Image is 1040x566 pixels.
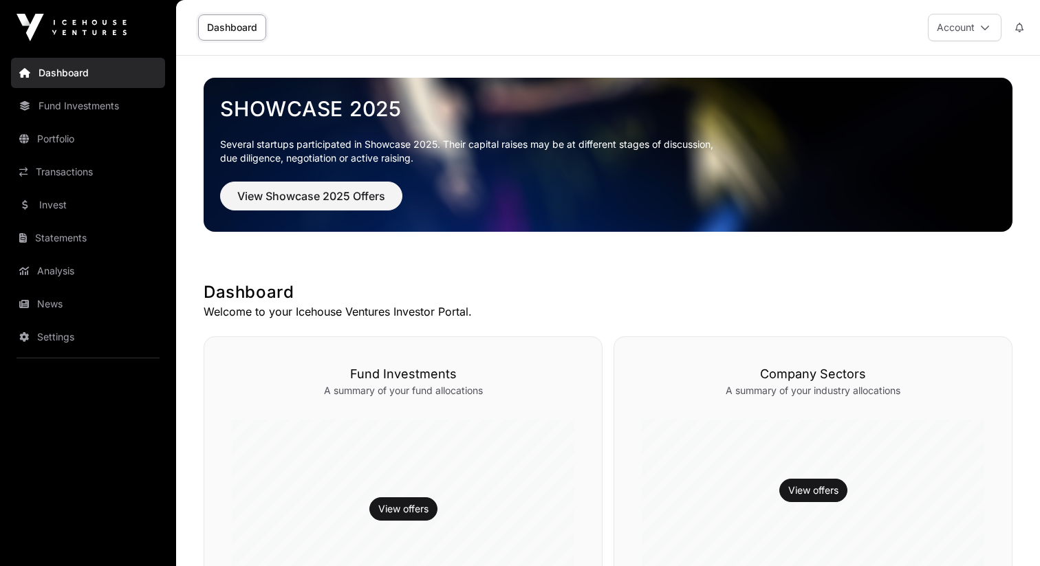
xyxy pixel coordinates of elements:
a: Statements [11,223,165,253]
a: Fund Investments [11,91,165,121]
button: View offers [369,497,437,521]
a: View Showcase 2025 Offers [220,195,402,209]
p: A summary of your fund allocations [232,384,574,398]
a: Dashboard [198,14,266,41]
button: View offers [779,479,847,502]
img: Icehouse Ventures Logo [17,14,127,41]
a: Invest [11,190,165,220]
p: Welcome to your Icehouse Ventures Investor Portal. [204,303,1012,320]
button: View Showcase 2025 Offers [220,182,402,210]
a: News [11,289,165,319]
a: Settings [11,322,165,352]
a: Showcase 2025 [220,96,996,121]
a: View offers [378,502,429,516]
a: Dashboard [11,58,165,88]
p: Several startups participated in Showcase 2025. Their capital raises may be at different stages o... [220,138,996,165]
h3: Company Sectors [642,364,984,384]
a: View offers [788,483,838,497]
span: View Showcase 2025 Offers [237,188,385,204]
h3: Fund Investments [232,364,574,384]
a: Transactions [11,157,165,187]
p: A summary of your industry allocations [642,384,984,398]
iframe: Chat Widget [971,500,1040,566]
img: Showcase 2025 [204,78,1012,232]
h1: Dashboard [204,281,1012,303]
a: Portfolio [11,124,165,154]
a: Analysis [11,256,165,286]
button: Account [928,14,1001,41]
